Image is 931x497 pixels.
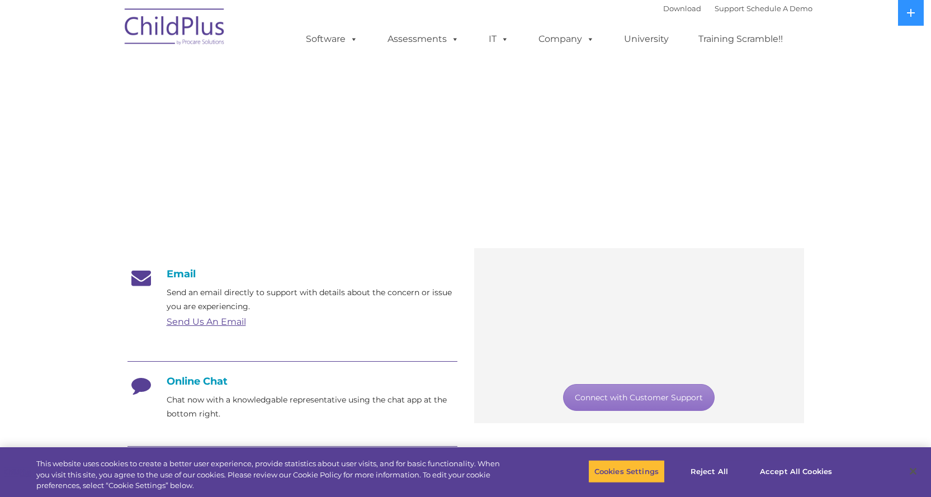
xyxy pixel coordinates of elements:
[167,286,457,314] p: Send an email directly to support with details about the concern or issue you are experiencing.
[715,4,744,13] a: Support
[674,460,744,483] button: Reject All
[754,460,838,483] button: Accept All Cookies
[376,28,470,50] a: Assessments
[478,28,520,50] a: IT
[663,4,812,13] font: |
[127,375,457,387] h4: Online Chat
[295,28,369,50] a: Software
[36,458,512,491] div: This website uses cookies to create a better user experience, provide statistics about user visit...
[119,1,231,56] img: ChildPlus by Procare Solutions
[127,268,457,280] h4: Email
[613,28,680,50] a: University
[563,384,715,411] a: Connect with Customer Support
[901,459,925,484] button: Close
[167,316,246,327] a: Send Us An Email
[746,4,812,13] a: Schedule A Demo
[663,4,701,13] a: Download
[527,28,606,50] a: Company
[588,460,665,483] button: Cookies Settings
[687,28,794,50] a: Training Scramble!!
[167,393,457,421] p: Chat now with a knowledgable representative using the chat app at the bottom right.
